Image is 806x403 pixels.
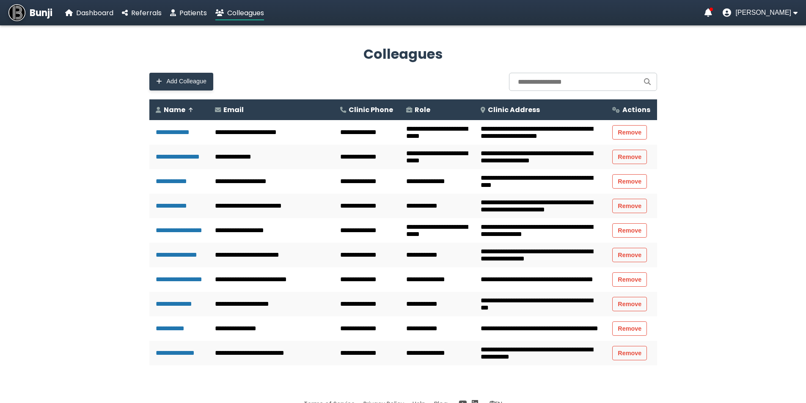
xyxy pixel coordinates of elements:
[612,272,647,287] button: Remove
[612,346,647,360] button: Remove
[149,99,209,120] th: Name
[612,125,647,140] button: Remove
[612,321,647,336] button: Remove
[209,99,334,120] th: Email
[612,223,647,238] button: Remove
[334,99,400,120] th: Clinic Phone
[8,4,52,21] a: Bunji
[8,4,25,21] img: Bunji Dental Referral Management
[149,73,213,90] button: Add Colleague
[704,8,712,17] a: Notifications
[179,8,207,18] span: Patients
[735,9,791,16] span: [PERSON_NAME]
[612,174,647,189] button: Remove
[612,248,647,262] button: Remove
[474,99,606,120] th: Clinic Address
[131,8,162,18] span: Referrals
[612,297,647,311] button: Remove
[76,8,113,18] span: Dashboard
[723,8,798,17] button: User menu
[215,8,264,18] a: Colleagues
[149,44,657,64] h2: Colleagues
[612,199,647,213] button: Remove
[170,8,207,18] a: Patients
[167,78,206,85] span: Add Colleague
[606,99,657,120] th: Actions
[612,150,647,164] button: Remove
[227,8,264,18] span: Colleagues
[122,8,162,18] a: Referrals
[30,6,52,20] span: Bunji
[400,99,474,120] th: Role
[65,8,113,18] a: Dashboard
